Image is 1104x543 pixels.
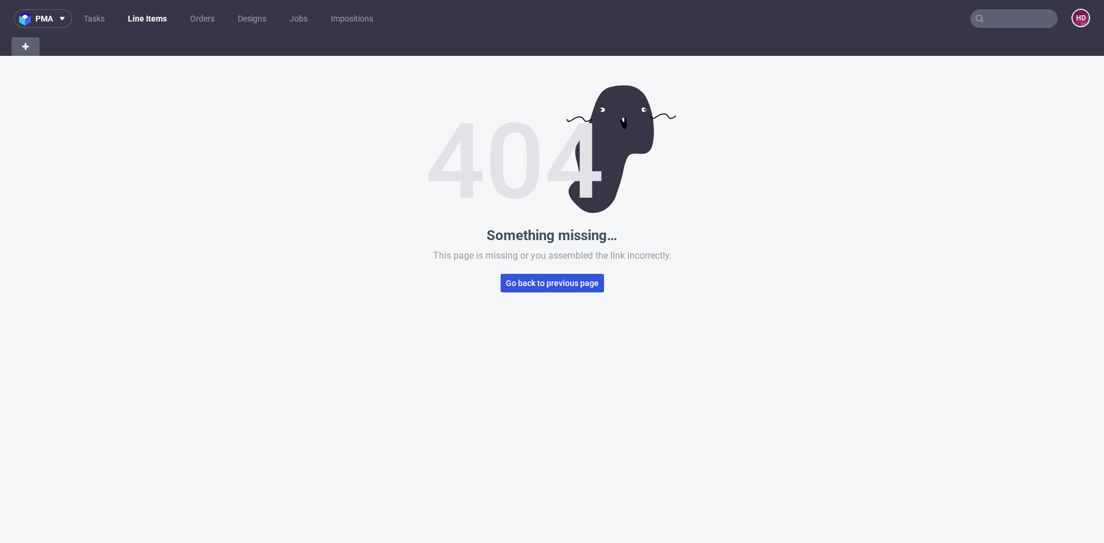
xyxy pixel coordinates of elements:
[19,12,35,26] img: logo
[506,279,599,287] span: Go back to previous page
[433,249,671,262] p: This page is missing or you assembled the link incorrectly.
[501,274,604,292] button: Go back to previous page
[35,15,53,23] span: pma
[324,9,380,28] a: Impositions
[428,85,676,213] img: Error image
[77,9,112,28] a: Tasks
[1073,10,1089,26] figcaption: HD
[283,9,315,28] a: Jobs
[14,9,72,28] button: pma
[231,9,273,28] a: Designs
[121,9,174,28] a: Line Items
[487,227,617,244] p: Something missing…
[183,9,221,28] a: Orders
